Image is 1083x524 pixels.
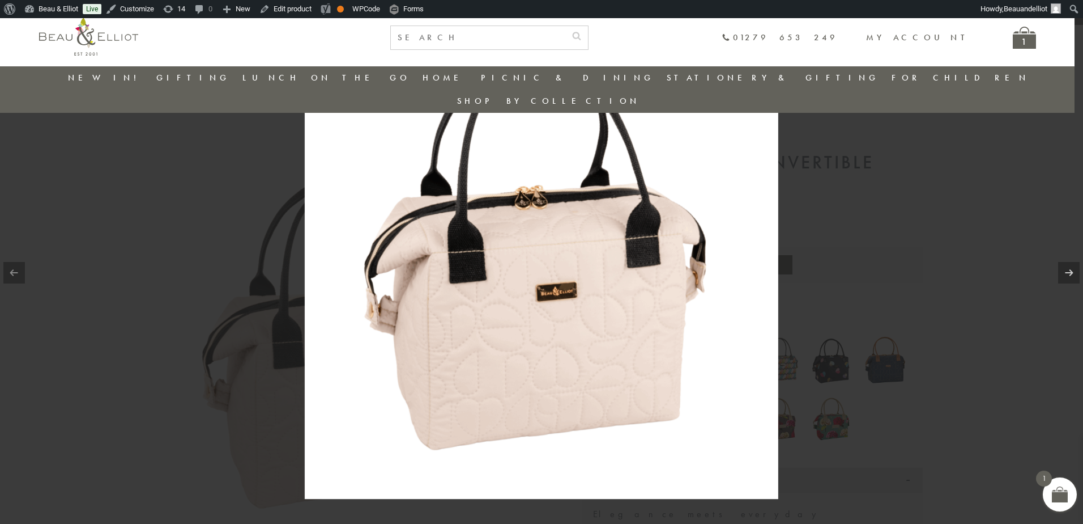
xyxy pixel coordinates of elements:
[39,18,138,56] img: logo
[3,262,25,284] a: Previous
[667,72,879,83] a: Stationery & Gifting
[892,72,1029,83] a: For Children
[242,72,410,83] a: Lunch On The Go
[866,32,973,43] a: My account
[1004,5,1047,13] span: Beauandelliot
[1036,471,1052,487] span: 1
[481,72,654,83] a: Picnic & Dining
[391,26,565,49] input: SEARCH
[337,6,344,12] div: OK
[1058,262,1080,284] a: Next
[1013,27,1036,49] a: 1
[305,25,778,499] img: 36726-Pebble-convertible-lunch-bag-closed-scaled.png
[457,95,640,107] a: Shop by collection
[156,72,230,83] a: Gifting
[423,72,468,83] a: Home
[68,72,144,83] a: New in!
[83,4,101,14] a: Live
[722,33,838,43] a: 01279 653 249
